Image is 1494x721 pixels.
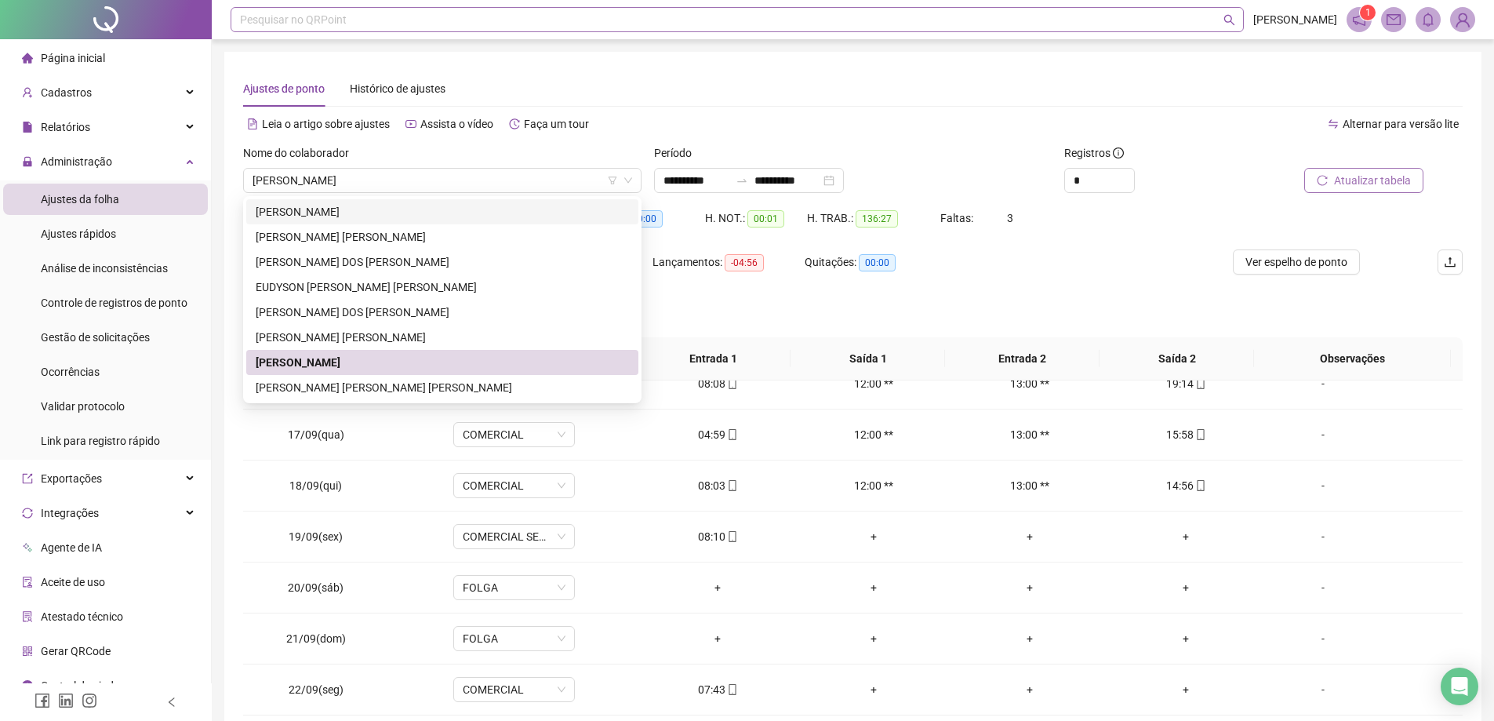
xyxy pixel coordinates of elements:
[705,209,807,228] div: H. NOT.:
[524,118,589,130] span: Faça um tour
[1277,630,1369,647] div: -
[1194,480,1206,491] span: mobile
[1113,147,1124,158] span: info-circle
[725,480,738,491] span: mobile
[41,507,99,519] span: Integrações
[807,209,940,228] div: H. TRAB.:
[243,337,387,381] th: Data
[1121,426,1252,443] div: 15:58
[725,429,738,440] span: mobile
[1064,144,1124,162] span: Registros
[736,174,748,187] span: swap-right
[1253,11,1337,28] span: [PERSON_NAME]
[965,630,1096,647] div: +
[463,423,565,446] span: COMERCIAL
[247,118,258,129] span: file-text
[41,193,119,206] span: Ajustes da folha
[502,209,604,228] div: HE 2:
[22,646,33,657] span: qrcode
[400,209,502,228] div: HE 1:
[940,212,976,224] span: Faltas:
[1121,579,1252,596] div: +
[652,528,783,545] div: 08:10
[1352,13,1366,27] span: notification
[243,144,359,162] label: Nome do colaborador
[58,693,74,708] span: linkedin
[41,541,102,554] span: Agente de IA
[22,122,33,133] span: file
[603,209,705,228] div: HE 3:
[809,630,940,647] div: +
[1444,256,1456,268] span: upload
[1223,14,1235,26] span: search
[166,697,177,708] span: left
[725,254,764,271] span: -04:56
[965,681,1096,698] div: +
[791,337,945,381] th: Saída 1
[736,174,748,187] span: to
[463,627,565,650] span: FOLGA
[608,176,617,185] span: filter
[1328,118,1339,129] span: swap
[1343,118,1459,130] span: Alternar para versão lite
[463,474,565,497] span: COMERCIAL
[41,52,105,64] span: Página inicial
[652,579,783,596] div: +
[1194,378,1206,389] span: mobile
[41,435,160,447] span: Link para registro rápido
[652,630,783,647] div: +
[1365,7,1371,18] span: 1
[652,477,783,494] div: 08:03
[965,579,1096,596] div: +
[41,576,105,588] span: Aceite de uso
[1194,429,1206,440] span: mobile
[747,210,784,228] span: 00:01
[290,377,341,390] span: 16/09(ter)
[805,253,957,271] div: Quitações:
[41,366,100,378] span: Ocorrências
[1007,212,1013,224] span: 3
[41,400,125,413] span: Validar protocolo
[1121,477,1252,494] div: 14:56
[1277,477,1369,494] div: -
[551,254,587,271] span: 04:56
[300,210,340,228] span: -04:33
[22,473,33,484] span: export
[41,610,123,623] span: Atestado técnico
[41,155,112,168] span: Administração
[725,684,738,695] span: mobile
[652,253,805,271] div: Lançamentos:
[256,297,434,315] span: Separar saldo positivo e negativo?
[1277,681,1369,698] div: -
[1441,668,1478,705] div: Open Intercom Messenger
[463,678,565,701] span: COMERCIAL
[262,118,390,130] span: Leia o artigo sobre ajustes
[41,262,168,275] span: Análise de inconsistências
[1100,337,1254,381] th: Saída 2
[82,693,97,708] span: instagram
[1233,249,1360,275] button: Ver espelho de ponto
[1277,375,1369,392] div: -
[1334,172,1411,189] span: Atualizar tabela
[22,611,33,622] span: solution
[41,331,150,344] span: Gestão de solicitações
[1317,175,1328,186] span: reload
[22,577,33,588] span: audit
[1360,5,1376,20] sup: 1
[623,176,633,185] span: down
[41,472,102,485] span: Exportações
[22,508,33,519] span: sync
[1121,630,1252,647] div: +
[1245,253,1347,271] span: Ver espelho de ponto
[423,210,460,228] span: 25:11
[525,210,562,228] span: 00:00
[1304,168,1423,193] button: Atualizar tabela
[41,679,120,692] span: Central de ajuda
[41,645,111,657] span: Gerar QRCode
[509,118,520,129] span: history
[859,254,896,271] span: 00:00
[41,297,187,309] span: Controle de registros de ponto
[289,479,342,492] span: 18/09(qui)
[809,528,940,545] div: +
[1121,375,1252,392] div: 19:14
